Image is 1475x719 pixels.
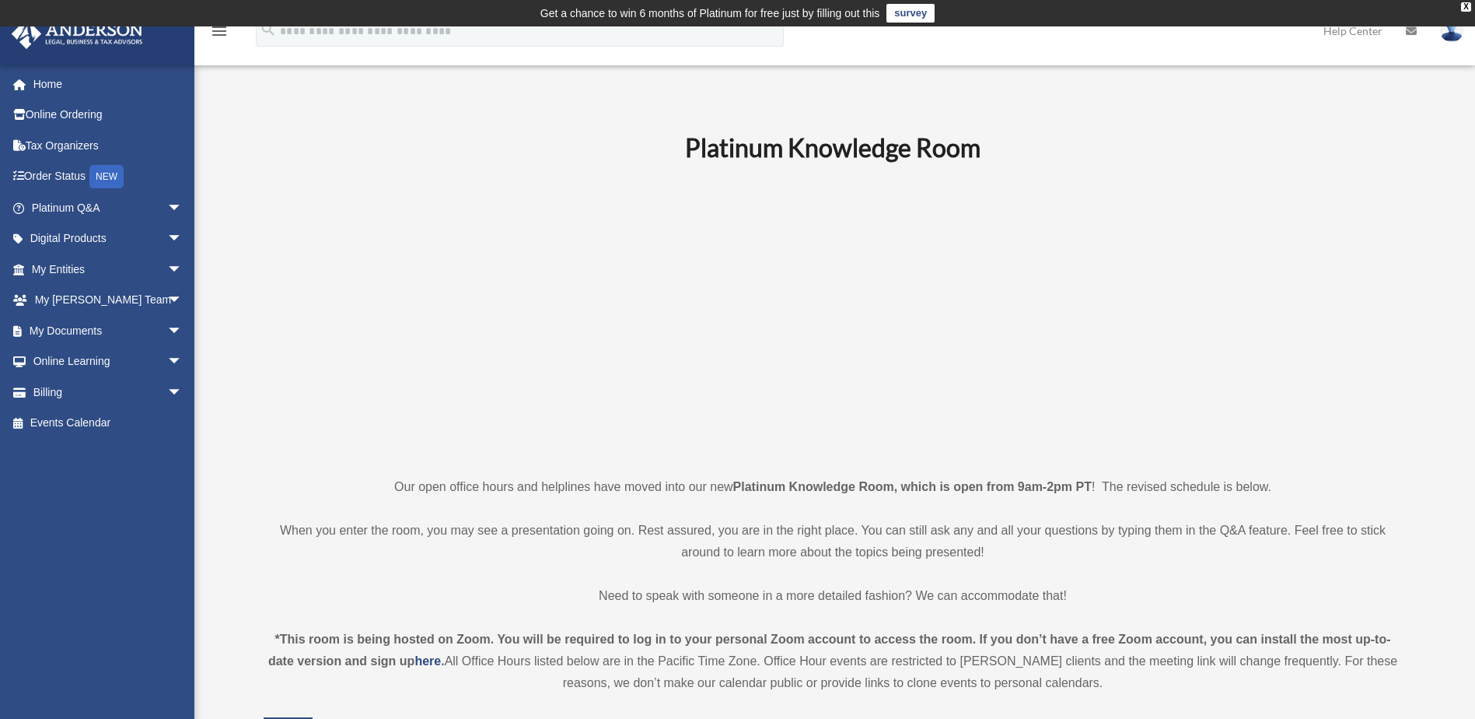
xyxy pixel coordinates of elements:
[264,585,1403,607] p: Need to speak with someone in a more detailed fashion? We can accommodate that!
[7,19,148,49] img: Anderson Advisors Platinum Portal
[886,4,935,23] a: survey
[11,315,206,346] a: My Documentsarrow_drop_down
[167,285,198,317] span: arrow_drop_down
[11,192,206,223] a: Platinum Q&Aarrow_drop_down
[264,520,1403,563] p: When you enter the room, you may see a presentation going on. Rest assured, you are in the right ...
[11,285,206,316] a: My [PERSON_NAME] Teamarrow_drop_down
[540,4,880,23] div: Get a chance to win 6 months of Platinum for free just by filling out this
[11,68,206,100] a: Home
[264,476,1403,498] p: Our open office hours and helplines have moved into our new ! The revised schedule is below.
[11,100,206,131] a: Online Ordering
[167,346,198,378] span: arrow_drop_down
[167,223,198,255] span: arrow_drop_down
[11,130,206,161] a: Tax Organizers
[167,377,198,409] span: arrow_drop_down
[11,377,206,408] a: Billingarrow_drop_down
[733,480,1092,493] strong: Platinum Knowledge Room, which is open from 9am-2pm PT
[11,408,206,439] a: Events Calendar
[11,223,206,254] a: Digital Productsarrow_drop_down
[260,21,277,38] i: search
[11,346,206,377] a: Online Learningarrow_drop_down
[441,654,444,668] strong: .
[1440,19,1463,42] img: User Pic
[167,254,198,286] span: arrow_drop_down
[167,315,198,347] span: arrow_drop_down
[685,132,980,163] b: Platinum Knowledge Room
[210,27,229,40] a: menu
[264,629,1403,694] div: All Office Hours listed below are in the Pacific Time Zone. Office Hour events are restricted to ...
[268,633,1391,668] strong: *This room is being hosted on Zoom. You will be required to log in to your personal Zoom account ...
[89,165,124,188] div: NEW
[167,192,198,224] span: arrow_drop_down
[414,654,441,668] a: here
[599,184,1066,447] iframe: 231110_Toby_KnowledgeRoom
[210,22,229,40] i: menu
[11,161,206,193] a: Order StatusNEW
[1461,2,1471,12] div: close
[11,254,206,285] a: My Entitiesarrow_drop_down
